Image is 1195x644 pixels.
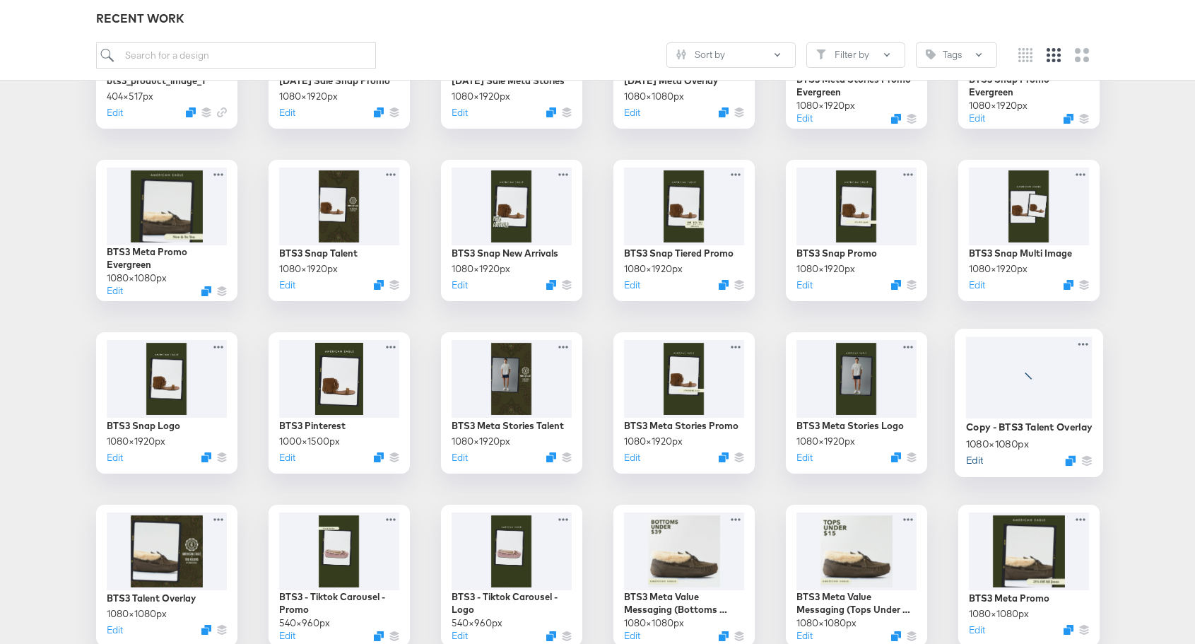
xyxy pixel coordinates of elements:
button: TagTags [916,42,997,68]
svg: Filter [816,49,826,59]
svg: Duplicate [1065,455,1076,466]
svg: Duplicate [891,631,901,641]
svg: Sliders [676,49,686,59]
div: BTS3 Meta Promo Evergreen1080×1080pxEditDuplicate [96,160,237,301]
svg: Duplicate [1064,114,1073,124]
div: bts3_product_image_1 [107,74,205,88]
div: BTS3 Meta Value Messaging (Tops Under $15) [796,590,917,616]
svg: Duplicate [374,280,384,290]
div: BTS3 Snap Talent1080×1920pxEditDuplicate [269,160,410,301]
div: 1080 × 1080 px [107,607,167,621]
button: Edit [107,451,123,464]
svg: Duplicate [719,107,729,117]
div: BTS3 Snap Tiered Promo [624,247,734,260]
div: BTS3 Meta Stories Logo1080×1920pxEditDuplicate [786,332,927,474]
div: 540 × 960 px [279,616,330,630]
div: BTS3 Meta Promo Evergreen [107,245,227,271]
svg: Duplicate [719,452,729,462]
div: 1080 × 1080 px [107,271,167,285]
div: BTS3 Pinterest [279,419,346,433]
svg: Duplicate [546,107,556,117]
svg: Duplicate [1064,625,1073,635]
div: BTS3 Meta Stories Promo Evergreen [796,73,917,99]
div: BTS3 Snap Tiered Promo1080×1920pxEditDuplicate [613,160,755,301]
svg: Duplicate [374,107,384,117]
svg: Link [217,107,227,117]
svg: Duplicate [719,631,729,641]
button: Edit [969,112,985,125]
div: 1080 × 1920 px [624,262,683,276]
div: 1080 × 1080 px [624,616,684,630]
div: BTS3 - Tiktok Carousel - Promo [279,590,399,616]
div: BTS3 Snap Multi Image1080×1920pxEditDuplicate [958,160,1100,301]
button: Edit [969,279,985,292]
svg: Duplicate [546,452,556,462]
button: Edit [279,629,295,643]
button: Edit [624,106,640,119]
svg: Duplicate [201,625,211,635]
div: 1080 × 1920 px [279,90,338,103]
button: Edit [279,279,295,292]
button: Edit [969,623,985,637]
div: BTS3 Snap New Arrivals1080×1920pxEditDuplicate [441,160,582,301]
div: 1080 × 1920 px [279,262,338,276]
svg: Duplicate [1064,280,1073,290]
div: BTS3 Talent Overlay [107,592,196,605]
button: Edit [965,453,982,467]
svg: Duplicate [891,452,901,462]
div: BTS3 Meta Value Messaging (Bottoms Under $39) [624,590,744,616]
button: Edit [796,112,813,125]
button: FilterFilter by [806,42,905,68]
button: Edit [279,451,295,464]
button: Edit [624,451,640,464]
button: Edit [279,106,295,119]
div: 1080 × 1920 px [796,435,855,448]
button: Edit [624,279,640,292]
svg: Duplicate [891,280,901,290]
button: Edit [452,279,468,292]
div: Copy - BTS3 Talent Overlay [965,420,1092,433]
button: Edit [452,629,468,643]
div: 1080 × 1080 px [624,90,684,103]
div: RECENT WORK [96,11,1100,27]
button: Edit [107,106,123,119]
div: 1080 × 1920 px [969,262,1028,276]
button: Duplicate [546,631,556,641]
div: BTS3 Snap New Arrivals [452,247,558,260]
button: Duplicate [374,452,384,462]
div: 540 × 960 px [452,616,502,630]
div: 1080 × 1080 px [969,607,1029,621]
div: 1080 × 1920 px [107,435,165,448]
button: Edit [107,623,123,637]
svg: Duplicate [891,114,901,124]
div: [DATE] Sale Meta Stories [452,74,565,88]
svg: Duplicate [719,280,729,290]
svg: Duplicate [374,631,384,641]
div: BTS3 Snap Logo1080×1920pxEditDuplicate [96,332,237,474]
div: BTS3 Snap Multi Image [969,247,1072,260]
svg: Duplicate [201,452,211,462]
div: BTS3 - Tiktok Carousel - Logo [452,590,572,616]
div: BTS3 Snap Promo Evergreen [969,73,1089,99]
div: BTS3 Meta Stories Promo1080×1920pxEditDuplicate [613,332,755,474]
button: Duplicate [546,280,556,290]
svg: Tag [926,49,936,59]
div: BTS3 Meta Stories Promo [624,419,738,433]
svg: Medium grid [1047,48,1061,62]
div: [DATE] Meta Overlay [624,74,718,88]
button: SlidersSort by [666,42,796,68]
div: BTS3 Meta Stories Talent [452,419,564,433]
div: [DATE] Sale Snap Promo [279,74,390,88]
button: Edit [796,451,813,464]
